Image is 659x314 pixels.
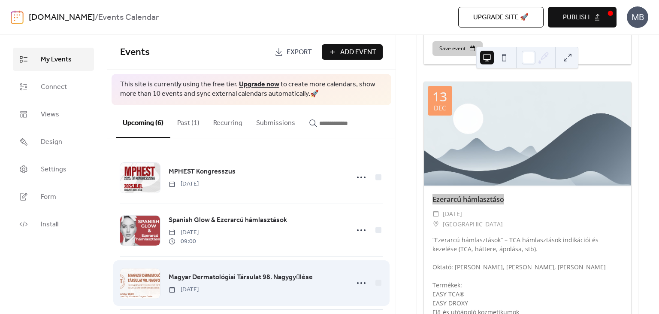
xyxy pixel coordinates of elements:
[41,137,62,147] span: Design
[120,43,150,62] span: Events
[322,44,383,60] button: Add Event
[13,185,94,208] a: Form
[432,219,439,229] div: ​
[95,9,98,26] b: /
[98,9,159,26] b: Events Calendar
[432,41,483,56] button: Save event
[169,166,236,177] a: MPHEST Kongresszus
[169,272,313,283] span: Magyar Dermatológiai Társulat 98. Nagygyűlése
[13,130,94,153] a: Design
[41,219,58,230] span: Install
[11,10,24,24] img: logo
[170,105,206,137] button: Past (1)
[169,215,287,226] span: Spanish Glow & Ezerarcú hámlasztások
[41,110,59,120] span: Views
[169,180,199,189] span: [DATE]
[443,219,503,229] span: [GEOGRAPHIC_DATA]
[13,103,94,126] a: Views
[116,105,170,138] button: Upcoming (6)
[169,228,199,237] span: [DATE]
[627,6,648,28] div: MB
[29,9,95,26] a: [DOMAIN_NAME]
[287,47,312,58] span: Export
[340,47,376,58] span: Add Event
[13,158,94,181] a: Settings
[169,237,199,246] span: 09:00
[13,48,94,71] a: My Events
[424,194,631,204] div: Ezerarcú hámlasztáso
[41,55,72,65] span: My Events
[41,192,56,202] span: Form
[169,285,199,294] span: [DATE]
[120,80,383,99] span: This site is currently using the free tier. to create more calendars, show more than 10 events an...
[13,75,94,98] a: Connect
[169,215,287,226] a: Spanish Glow & Ezerarcú hámlasztások
[41,165,67,175] span: Settings
[443,209,462,219] span: [DATE]
[548,7,617,27] button: Publish
[41,82,67,92] span: Connect
[473,12,529,23] span: Upgrade site 🚀
[169,272,313,283] a: Magyar Dermatológiai Társulat 98. Nagygyűlése
[239,78,279,91] a: Upgrade now
[249,105,302,137] button: Submissions
[268,44,318,60] a: Export
[13,213,94,236] a: Install
[563,12,589,23] span: Publish
[432,90,447,103] div: 13
[434,105,446,111] div: Dec
[432,209,439,219] div: ​
[458,7,544,27] button: Upgrade site 🚀
[206,105,249,137] button: Recurring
